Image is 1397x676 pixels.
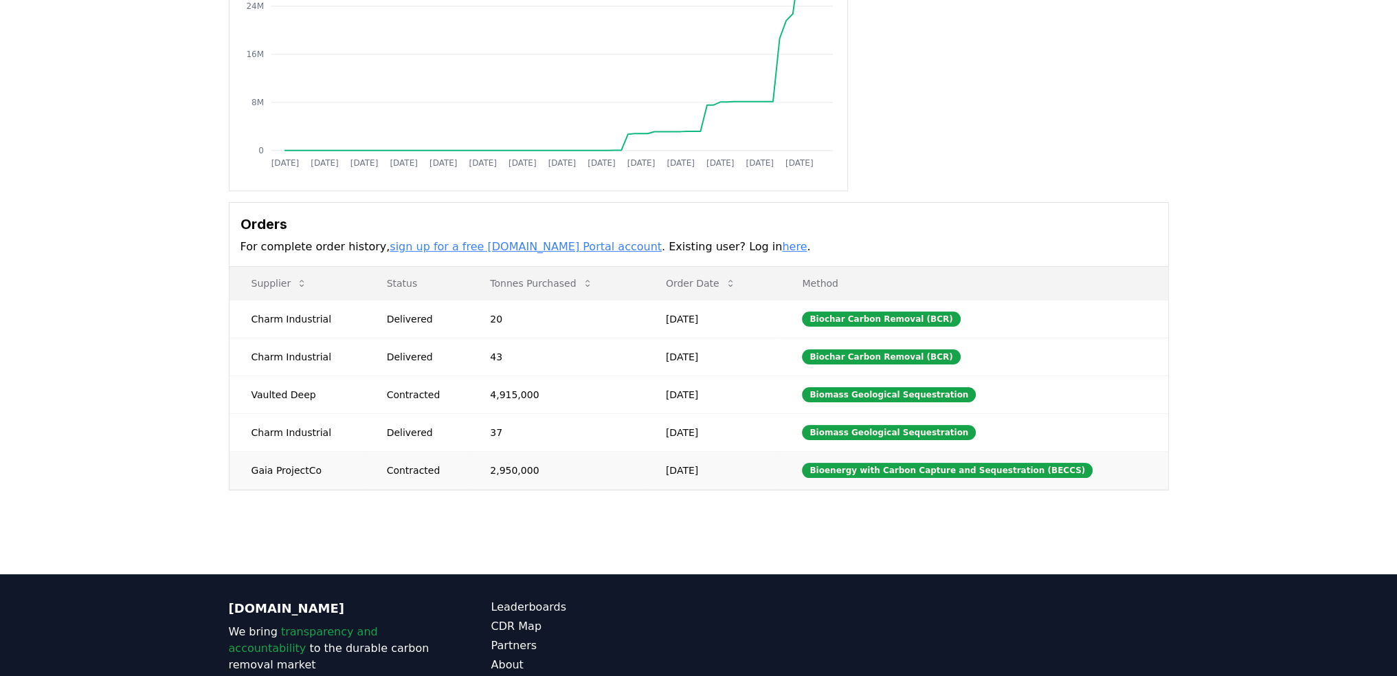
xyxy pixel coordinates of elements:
[387,312,458,326] div: Delivered
[802,387,976,402] div: Biomass Geological Sequestration
[746,158,774,168] tspan: [DATE]
[230,338,365,375] td: Charm Industrial
[508,158,537,168] tspan: [DATE]
[785,158,814,168] tspan: [DATE]
[246,50,264,59] tspan: 16M
[588,158,616,168] tspan: [DATE]
[468,300,644,338] td: 20
[230,300,365,338] td: Charm Industrial
[230,413,365,451] td: Charm Industrial
[644,375,781,413] td: [DATE]
[311,158,339,168] tspan: [DATE]
[246,1,264,11] tspan: 24M
[387,388,458,402] div: Contracted
[376,276,458,290] p: Status
[229,599,436,618] p: [DOMAIN_NAME]
[644,413,781,451] td: [DATE]
[241,270,319,297] button: Supplier
[791,276,1156,290] p: Method
[230,451,365,489] td: Gaia ProjectCo
[271,158,299,168] tspan: [DATE]
[655,270,747,297] button: Order Date
[229,625,378,655] span: transparency and accountability
[491,618,699,635] a: CDR Map
[706,158,735,168] tspan: [DATE]
[429,158,458,168] tspan: [DATE]
[241,239,1157,255] p: For complete order history, . Existing user? Log in .
[468,413,644,451] td: 37
[667,158,695,168] tspan: [DATE]
[491,599,699,615] a: Leaderboards
[782,240,807,253] a: here
[627,158,655,168] tspan: [DATE]
[469,158,497,168] tspan: [DATE]
[241,214,1157,235] h3: Orders
[468,375,644,413] td: 4,915,000
[802,463,1093,478] div: Bioenergy with Carbon Capture and Sequestration (BECCS)
[229,624,436,673] p: We bring to the durable carbon removal market
[468,451,644,489] td: 2,950,000
[230,375,365,413] td: Vaulted Deep
[644,451,781,489] td: [DATE]
[644,300,781,338] td: [DATE]
[491,657,699,673] a: About
[350,158,378,168] tspan: [DATE]
[479,270,603,297] button: Tonnes Purchased
[387,350,458,364] div: Delivered
[644,338,781,375] td: [DATE]
[802,349,960,364] div: Biochar Carbon Removal (BCR)
[258,146,264,155] tspan: 0
[548,158,576,168] tspan: [DATE]
[390,158,418,168] tspan: [DATE]
[468,338,644,375] td: 43
[387,464,458,477] div: Contracted
[802,425,976,440] div: Biomass Geological Sequestration
[390,240,662,253] a: sign up for a free [DOMAIN_NAME] Portal account
[802,312,960,327] div: Biochar Carbon Removal (BCR)
[491,637,699,654] a: Partners
[251,98,263,107] tspan: 8M
[387,426,458,439] div: Delivered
